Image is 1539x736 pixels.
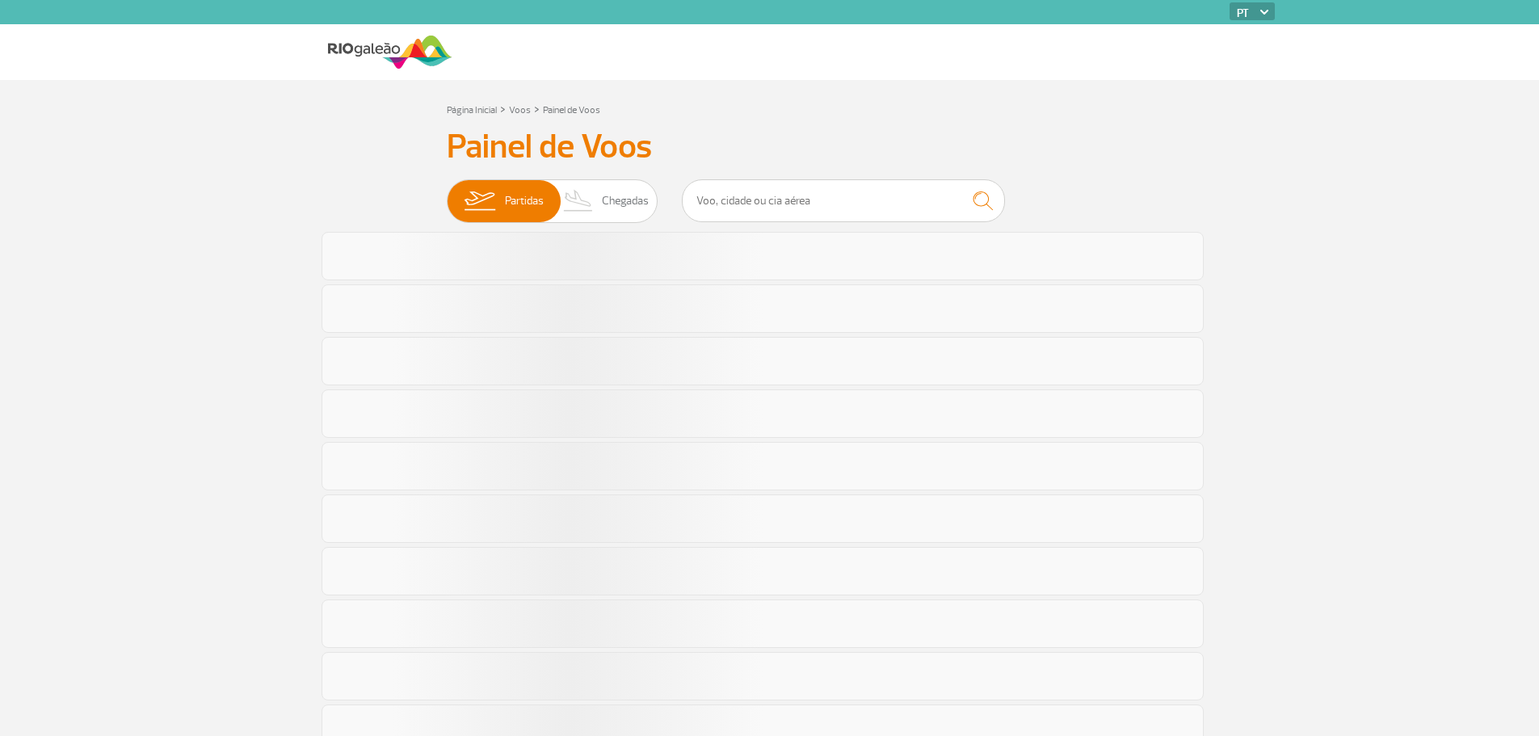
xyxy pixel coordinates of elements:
[682,179,1005,222] input: Voo, cidade ou cia aérea
[543,104,600,116] a: Painel de Voos
[509,104,531,116] a: Voos
[602,180,649,222] span: Chegadas
[454,180,505,222] img: slider-embarque
[447,127,1093,167] h3: Painel de Voos
[447,104,497,116] a: Página Inicial
[500,99,506,118] a: >
[505,180,544,222] span: Partidas
[534,99,540,118] a: >
[555,180,603,222] img: slider-desembarque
